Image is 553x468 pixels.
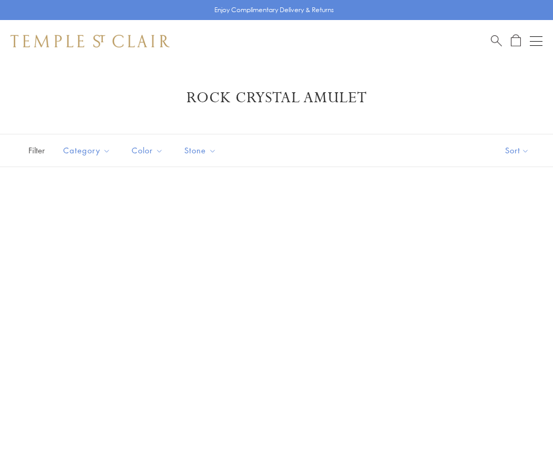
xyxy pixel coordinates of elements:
[26,89,527,108] h1: Rock Crystal Amulet
[491,34,502,47] a: Search
[55,139,118,162] button: Category
[530,35,542,47] button: Open navigation
[176,139,224,162] button: Stone
[214,5,334,15] p: Enjoy Complimentary Delivery & Returns
[511,34,521,47] a: Open Shopping Bag
[126,144,171,157] span: Color
[179,144,224,157] span: Stone
[58,144,118,157] span: Category
[11,35,170,47] img: Temple St. Clair
[124,139,171,162] button: Color
[481,134,553,167] button: Show sort by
